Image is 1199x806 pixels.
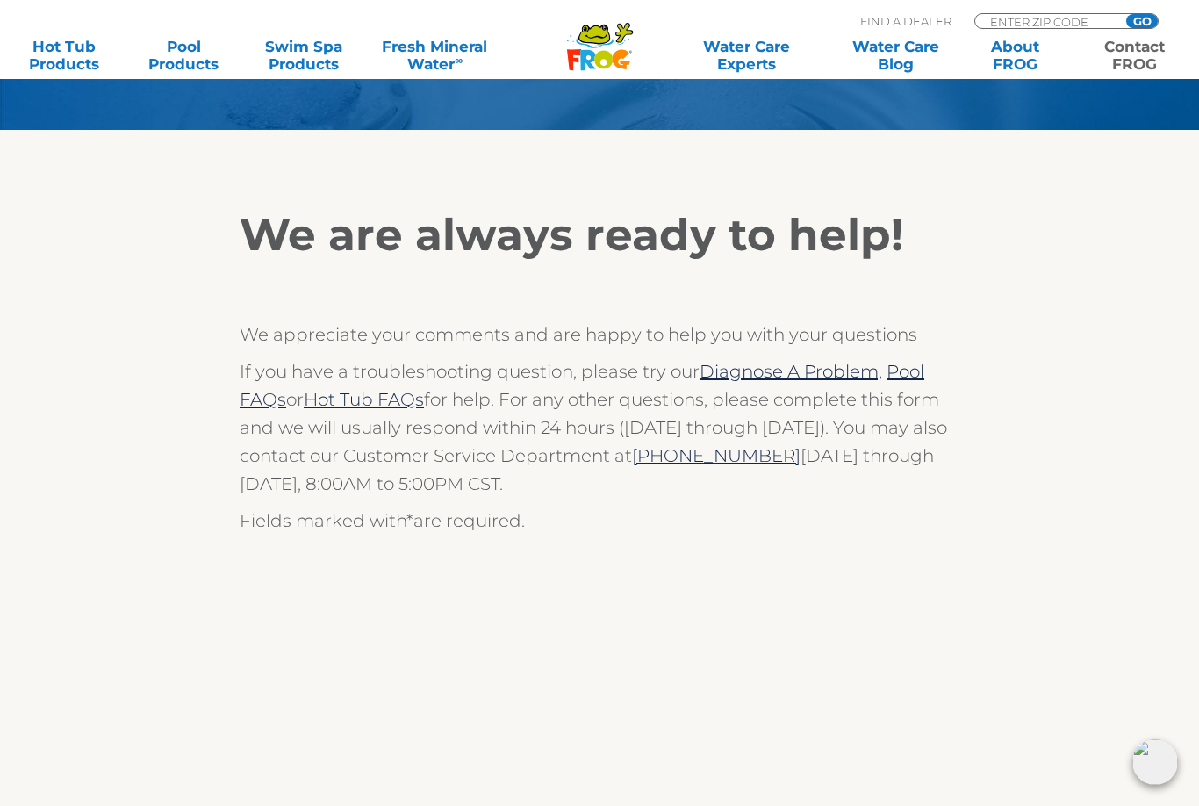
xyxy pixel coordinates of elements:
a: Diagnose A Problem, [700,361,882,382]
img: openIcon [1132,739,1178,785]
a: Swim SpaProducts [257,38,350,73]
a: Water CareExperts [671,38,822,73]
a: Hot TubProducts [18,38,111,73]
a: ContactFROG [1088,38,1181,73]
a: PoolProducts [137,38,230,73]
a: [PHONE_NUMBER] [632,445,801,466]
a: Water CareBlog [849,38,942,73]
a: AboutFROG [969,38,1062,73]
p: If you have a troubleshooting question, please try our or for help. For any other questions, plea... [240,357,959,498]
p: Find A Dealer [860,13,951,29]
p: Fields marked with are required. [240,507,959,535]
input: Zip Code Form [988,14,1107,29]
input: GO [1126,14,1158,28]
p: We appreciate your comments and are happy to help you with your questions [240,320,959,349]
sup: ∞ [455,54,463,67]
h2: We are always ready to help! [240,209,959,262]
a: Hot Tub FAQs [304,389,424,410]
a: Fresh MineralWater∞ [377,38,493,73]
